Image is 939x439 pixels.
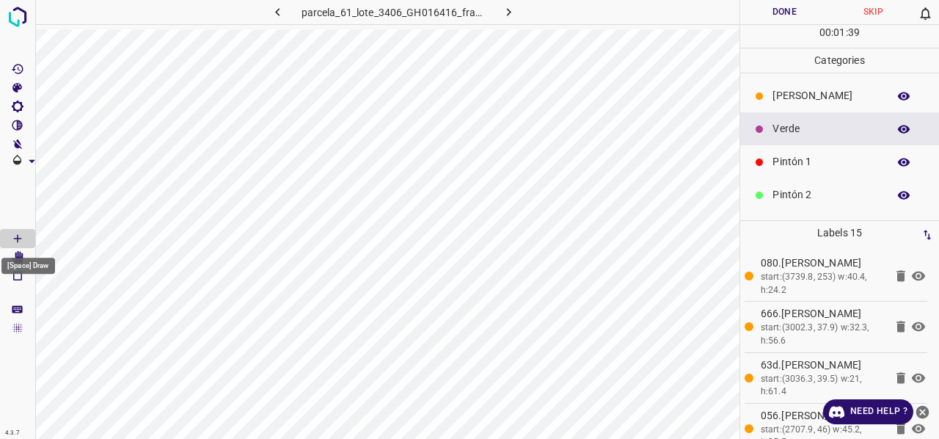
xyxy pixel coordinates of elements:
[761,322,885,347] div: start:(3002.3, 37.9) w:32.3, h:56.6
[761,271,885,297] div: start:(3739.8, 253) w:40.4, h:24.2
[913,399,932,424] button: close-help
[761,358,885,373] p: 63d.[PERSON_NAME]
[740,112,939,145] div: Verde
[740,48,939,73] p: Categories
[772,187,880,203] p: Pintón 2
[833,25,845,40] p: 01
[740,178,939,211] div: Pintón 2
[740,145,939,178] div: Pintón 1
[761,408,885,424] p: 056.[PERSON_NAME]
[302,4,486,24] h6: parcela_61_lote_3406_GH016416_frame_00019_18351.jpg
[740,79,939,112] div: [PERSON_NAME]
[819,25,860,48] div: : :
[1,258,55,274] div: [Space] Draw
[761,255,885,271] p: 080.[PERSON_NAME]
[761,373,885,399] div: start:(3036.3, 39.5) w:21, h:61.4
[772,121,880,137] p: Verde
[848,25,860,40] p: 39
[823,399,913,424] a: Need Help ?
[1,427,23,439] div: 4.3.7
[4,4,31,30] img: logo
[745,221,935,245] p: Labels 15
[772,88,880,104] p: [PERSON_NAME]
[772,154,880,170] p: Pintón 1
[740,211,939,244] div: Pintón 3
[819,25,831,40] p: 00
[761,306,885,322] p: 666.[PERSON_NAME]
